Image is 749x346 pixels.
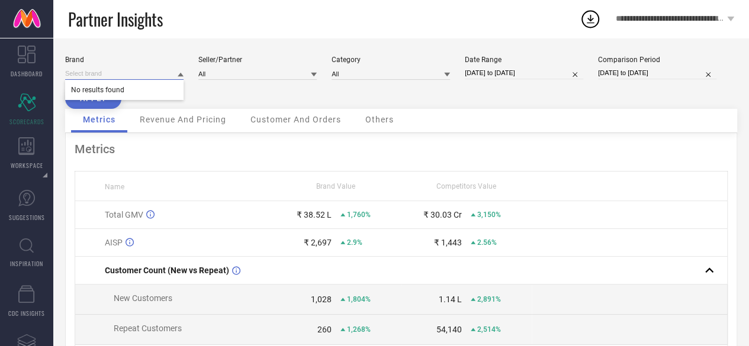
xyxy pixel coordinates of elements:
[477,211,501,219] span: 3,150%
[477,325,501,334] span: 2,514%
[434,238,462,247] div: ₹ 1,443
[423,210,462,219] div: ₹ 30.03 Cr
[365,115,394,124] span: Others
[250,115,341,124] span: Customer And Orders
[477,295,501,303] span: 2,891%
[347,325,371,334] span: 1,268%
[347,211,371,219] span: 1,760%
[297,210,332,219] div: ₹ 38.52 L
[65,56,184,64] div: Brand
[436,325,462,334] div: 54,140
[8,309,45,318] span: CDC INSIGHTS
[198,56,317,64] div: Seller/Partner
[347,295,371,303] span: 1,804%
[311,295,332,304] div: 1,028
[316,182,355,190] span: Brand Value
[9,213,45,222] span: SUGGESTIONS
[317,325,332,334] div: 260
[65,67,184,80] input: Select brand
[11,161,43,170] span: WORKSPACE
[465,56,583,64] div: Date Range
[9,117,44,126] span: SCORECARDS
[105,183,124,191] span: Name
[105,266,229,275] span: Customer Count (New vs Repeat)
[465,67,583,79] input: Select date range
[10,259,43,268] span: INSPIRATION
[11,69,43,78] span: DASHBOARD
[477,238,497,247] span: 2.56%
[598,67,716,79] input: Select comparison period
[332,56,450,64] div: Category
[65,80,184,100] span: No results found
[68,7,163,31] span: Partner Insights
[105,238,123,247] span: AISP
[83,115,115,124] span: Metrics
[304,238,332,247] div: ₹ 2,697
[114,324,182,333] span: Repeat Customers
[439,295,462,304] div: 1.14 L
[114,293,172,303] span: New Customers
[580,8,601,30] div: Open download list
[436,182,496,190] span: Competitors Value
[347,238,362,247] span: 2.9%
[105,210,143,219] span: Total GMV
[75,142,728,156] div: Metrics
[140,115,226,124] span: Revenue And Pricing
[598,56,716,64] div: Comparison Period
